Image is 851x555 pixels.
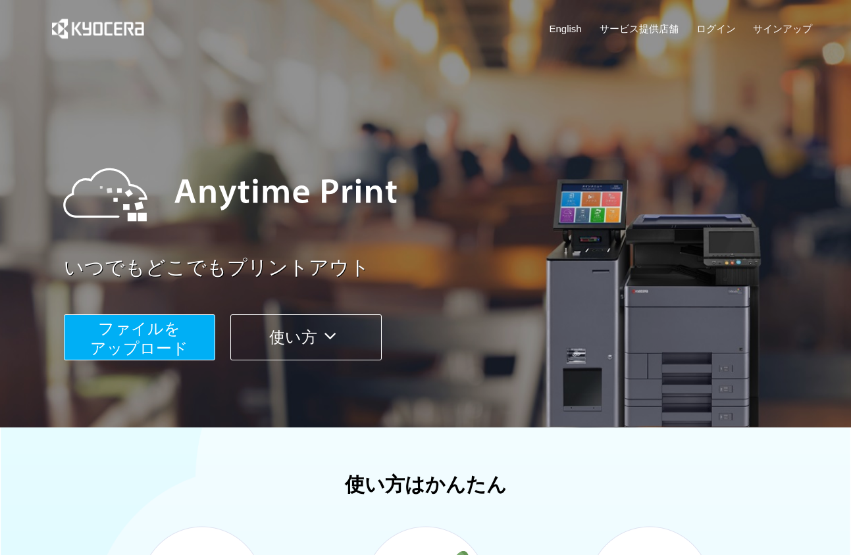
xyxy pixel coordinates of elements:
[90,320,188,357] span: ファイルを ​​アップロード
[550,22,582,36] a: English
[64,254,821,282] a: いつでもどこでもプリントアウト
[753,22,812,36] a: サインアップ
[230,314,382,360] button: 使い方
[600,22,679,36] a: サービス提供店舗
[696,22,736,36] a: ログイン
[64,314,215,360] button: ファイルを​​アップロード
